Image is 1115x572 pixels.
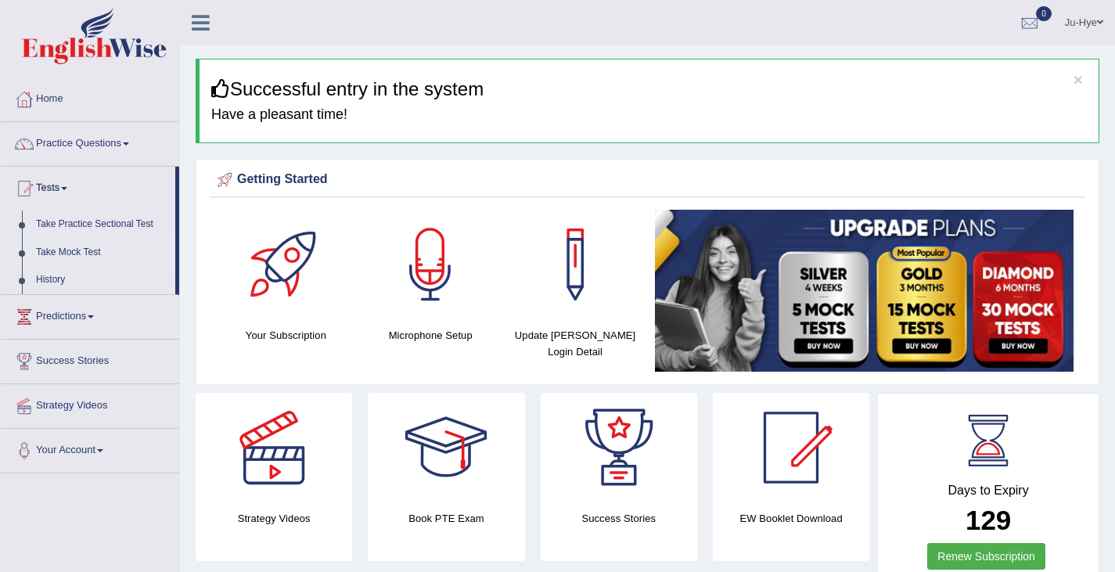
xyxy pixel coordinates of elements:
div: Getting Started [214,168,1081,192]
img: small5.jpg [655,210,1074,372]
h4: Have a pleasant time! [211,107,1087,123]
a: Strategy Videos [1,384,179,423]
h4: Strategy Videos [196,510,352,527]
a: Home [1,77,179,117]
a: Predictions [1,295,179,334]
h3: Successful entry in the system [211,79,1087,99]
button: × [1074,71,1083,88]
a: Tests [1,167,175,206]
a: Success Stories [1,340,179,379]
h4: EW Booklet Download [713,510,869,527]
a: Your Account [1,429,179,468]
a: Practice Questions [1,122,179,161]
h4: Book PTE Exam [368,510,524,527]
h4: Success Stories [541,510,697,527]
a: Take Practice Sectional Test [29,210,175,239]
h4: Microphone Setup [366,327,495,344]
h4: Your Subscription [221,327,351,344]
a: Renew Subscription [927,543,1045,570]
h4: Update [PERSON_NAME] Login Detail [511,327,640,360]
a: Take Mock Test [29,239,175,267]
span: 0 [1036,6,1052,21]
a: History [29,266,175,294]
b: 129 [966,505,1011,535]
h4: Days to Expiry [895,484,1081,498]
